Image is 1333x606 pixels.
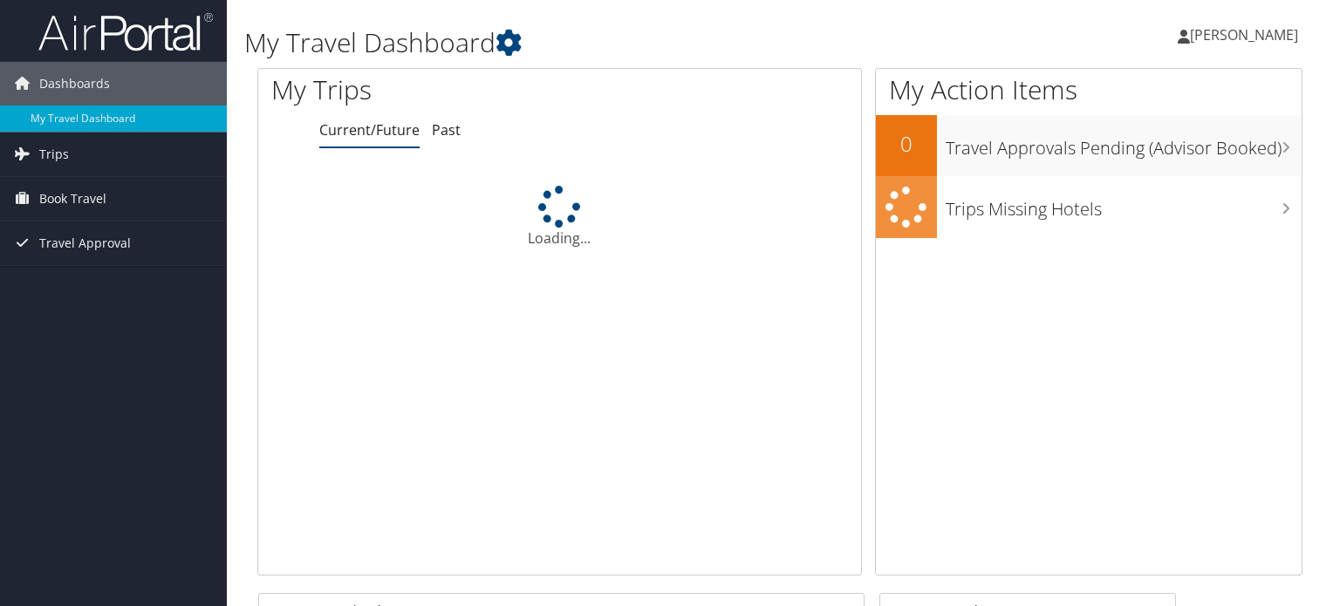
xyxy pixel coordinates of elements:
[946,127,1302,160] h3: Travel Approvals Pending (Advisor Booked)
[39,62,110,106] span: Dashboards
[946,188,1302,221] h3: Trips Missing Hotels
[39,221,131,265] span: Travel Approval
[876,115,1302,176] a: 0Travel Approvals Pending (Advisor Booked)
[876,176,1302,238] a: Trips Missing Hotels
[39,177,106,221] span: Book Travel
[38,11,213,52] img: airportal-logo.png
[319,120,420,140] a: Current/Future
[876,71,1302,108] h1: My Action Items
[432,120,461,140] a: Past
[244,24,959,61] h1: My Travel Dashboard
[39,133,69,176] span: Trips
[271,71,597,108] h1: My Trips
[876,129,937,159] h2: 0
[1178,9,1316,61] a: [PERSON_NAME]
[1190,25,1298,44] span: [PERSON_NAME]
[258,186,861,249] div: Loading...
